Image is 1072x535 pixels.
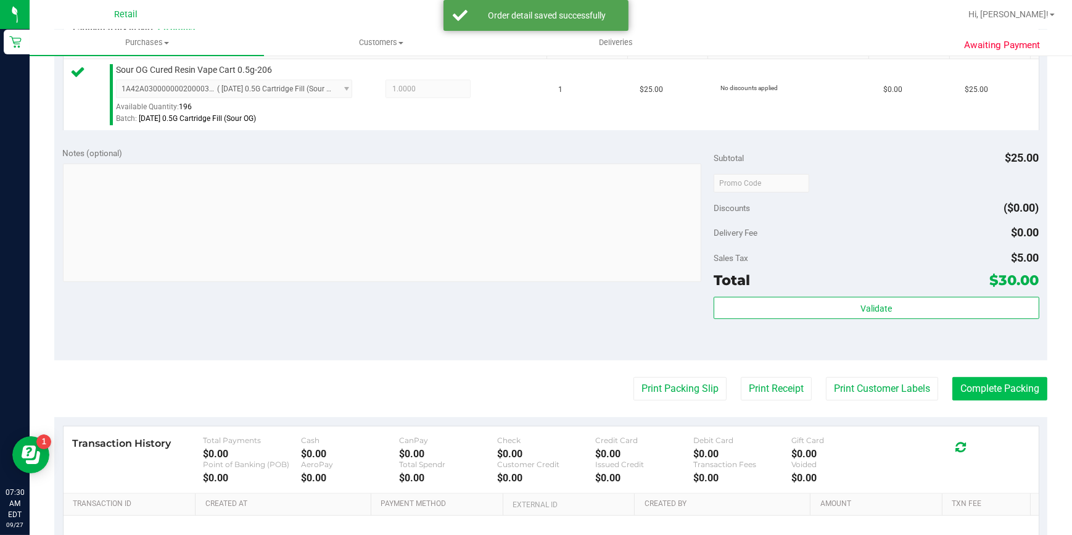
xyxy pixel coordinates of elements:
[203,448,301,460] div: $0.00
[497,448,595,460] div: $0.00
[582,37,649,48] span: Deliveries
[964,38,1040,52] span: Awaiting Payment
[714,297,1039,319] button: Validate
[990,272,1039,289] span: $30.00
[791,460,889,469] div: Voided
[791,436,889,445] div: Gift Card
[116,98,364,122] div: Available Quantity:
[203,472,301,484] div: $0.00
[179,102,192,111] span: 196
[6,520,24,529] p: 09/27
[12,436,49,473] iframe: Resource center
[595,436,693,445] div: Credit Card
[965,84,988,96] span: $25.00
[633,377,727,400] button: Print Packing Slip
[595,448,693,460] div: $0.00
[1005,151,1039,164] span: $25.00
[139,114,256,123] span: [DATE] 0.5G Cartridge Fill (Sour OG)
[36,434,51,449] iframe: Resource center unread badge
[116,114,137,123] span: Batch:
[116,64,272,76] span: Sour OG Cured Resin Vape Cart 0.5g-206
[791,472,889,484] div: $0.00
[714,228,757,238] span: Delivery Fee
[474,9,619,22] div: Order detail saved successfully
[497,460,595,469] div: Customer Credit
[497,472,595,484] div: $0.00
[301,436,399,445] div: Cash
[826,377,938,400] button: Print Customer Labels
[399,460,497,469] div: Total Spendr
[265,37,498,48] span: Customers
[714,272,750,289] span: Total
[503,494,635,516] th: External ID
[9,36,22,48] inline-svg: Retail
[499,30,733,56] a: Deliveries
[399,472,497,484] div: $0.00
[1004,201,1039,214] span: ($0.00)
[381,499,498,509] a: Payment Method
[721,85,778,91] span: No discounts applied
[114,9,138,20] span: Retail
[73,499,191,509] a: Transaction ID
[595,472,693,484] div: $0.00
[693,460,791,469] div: Transaction Fees
[63,148,123,158] span: Notes (optional)
[714,153,744,163] span: Subtotal
[645,499,806,509] a: Created By
[741,377,812,400] button: Print Receipt
[714,174,809,193] input: Promo Code
[714,197,750,219] span: Discounts
[1012,226,1039,239] span: $0.00
[714,253,748,263] span: Sales Tax
[693,448,791,460] div: $0.00
[399,436,497,445] div: CanPay
[497,436,595,445] div: Check
[264,30,498,56] a: Customers
[640,84,663,96] span: $25.00
[30,37,264,48] span: Purchases
[301,448,399,460] div: $0.00
[205,499,366,509] a: Created At
[693,436,791,445] div: Debit Card
[693,472,791,484] div: $0.00
[203,436,301,445] div: Total Payments
[820,499,938,509] a: Amount
[558,84,563,96] span: 1
[1012,251,1039,264] span: $5.00
[860,304,892,313] span: Validate
[301,460,399,469] div: AeroPay
[301,472,399,484] div: $0.00
[6,487,24,520] p: 07:30 AM EDT
[952,377,1047,400] button: Complete Packing
[883,84,902,96] span: $0.00
[791,448,889,460] div: $0.00
[968,9,1049,19] span: Hi, [PERSON_NAME]!
[30,30,264,56] a: Purchases
[203,460,301,469] div: Point of Banking (POB)
[595,460,693,469] div: Issued Credit
[399,448,497,460] div: $0.00
[952,499,1025,509] a: Txn Fee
